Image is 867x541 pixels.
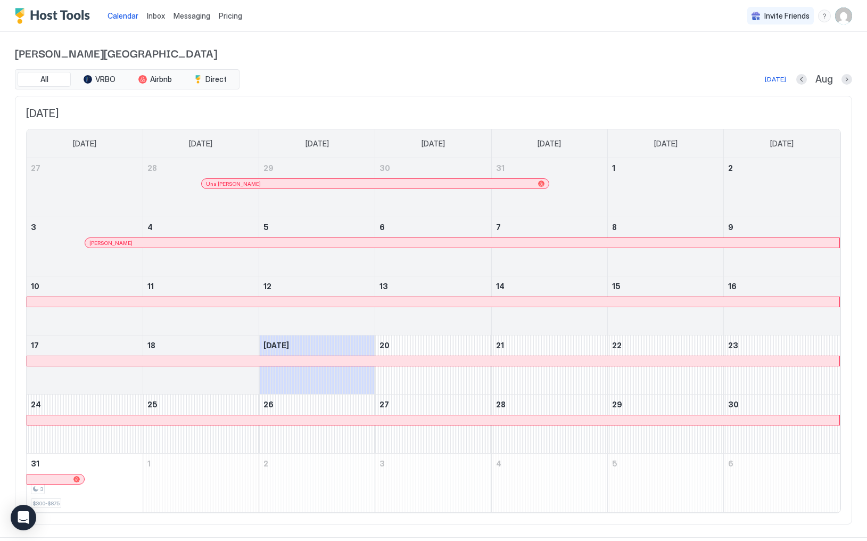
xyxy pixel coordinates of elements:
span: 28 [147,163,157,173]
a: Inbox [147,10,165,21]
span: 20 [379,341,390,350]
button: All [18,72,71,87]
a: August 10, 2025 [27,276,143,296]
a: August 20, 2025 [375,335,491,355]
button: Previous month [796,74,807,85]
a: September 3, 2025 [375,454,491,473]
a: Sunday [62,129,107,158]
span: 18 [147,341,155,350]
td: August 29, 2025 [607,395,723,454]
a: August 24, 2025 [27,395,143,414]
a: August 12, 2025 [259,276,375,296]
td: August 18, 2025 [143,335,259,395]
div: Una [PERSON_NAME] [206,181,544,187]
td: August 14, 2025 [491,276,607,335]
span: 31 [496,163,505,173]
td: August 30, 2025 [724,395,840,454]
a: August 7, 2025 [492,217,607,237]
span: 30 [379,163,390,173]
span: 29 [263,163,274,173]
span: 29 [612,400,622,409]
span: 11 [147,282,154,291]
span: 27 [31,163,40,173]
div: [DATE] [765,75,786,84]
td: August 28, 2025 [491,395,607,454]
span: 3 [31,223,36,232]
span: 1 [147,459,151,468]
span: 4 [496,459,501,468]
div: Open Intercom Messenger [11,505,36,530]
span: 4 [147,223,153,232]
a: August 6, 2025 [375,217,491,237]
td: August 19, 2025 [259,335,375,395]
span: 3 [379,459,385,468]
td: September 4, 2025 [491,454,607,513]
span: [DATE] [538,139,561,149]
span: 6 [379,223,385,232]
td: August 23, 2025 [724,335,840,395]
a: August 23, 2025 [724,335,840,355]
button: VRBO [73,72,126,87]
a: August 31, 2025 [27,454,143,473]
a: August 16, 2025 [724,276,840,296]
a: August 5, 2025 [259,217,375,237]
td: August 21, 2025 [491,335,607,395]
td: September 1, 2025 [143,454,259,513]
span: 30 [728,400,739,409]
a: August 15, 2025 [608,276,723,296]
button: Next month [841,74,852,85]
span: All [40,75,48,84]
div: [PERSON_NAME] [89,240,835,247]
a: August 30, 2025 [724,395,840,414]
a: August 13, 2025 [375,276,491,296]
a: Host Tools Logo [15,8,95,24]
span: Una [PERSON_NAME] [206,181,261,187]
td: August 1, 2025 [607,158,723,217]
span: 17 [31,341,39,350]
a: August 17, 2025 [27,335,143,355]
span: 5 [263,223,269,232]
span: 1 [612,163,615,173]
a: August 4, 2025 [143,217,259,237]
div: User profile [835,7,852,24]
span: Pricing [219,11,242,21]
span: 23 [728,341,738,350]
td: September 2, 2025 [259,454,375,513]
a: August 22, 2025 [608,335,723,355]
span: 24 [31,400,41,409]
a: July 29, 2025 [259,158,375,178]
span: [DATE] [189,139,212,149]
a: August 21, 2025 [492,335,607,355]
td: August 12, 2025 [259,276,375,335]
span: [DATE] [73,139,96,149]
span: 15 [612,282,621,291]
td: July 31, 2025 [491,158,607,217]
a: Saturday [759,129,804,158]
a: September 4, 2025 [492,454,607,473]
a: September 1, 2025 [143,454,259,473]
a: August 2, 2025 [724,158,840,178]
span: [PERSON_NAME][GEOGRAPHIC_DATA] [15,45,852,61]
td: August 4, 2025 [143,217,259,276]
td: August 15, 2025 [607,276,723,335]
a: August 26, 2025 [259,395,375,414]
span: 10 [31,282,39,291]
a: Friday [643,129,688,158]
td: September 6, 2025 [724,454,840,513]
a: August 29, 2025 [608,395,723,414]
td: August 3, 2025 [27,217,143,276]
a: August 19, 2025 [259,335,375,355]
span: Inbox [147,11,165,20]
td: August 20, 2025 [375,335,491,395]
span: 14 [496,282,505,291]
a: September 2, 2025 [259,454,375,473]
a: July 30, 2025 [375,158,491,178]
a: August 9, 2025 [724,217,840,237]
td: August 2, 2025 [724,158,840,217]
td: July 28, 2025 [143,158,259,217]
span: 5 [612,459,617,468]
a: July 28, 2025 [143,158,259,178]
span: 8 [612,223,617,232]
button: Airbnb [128,72,181,87]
